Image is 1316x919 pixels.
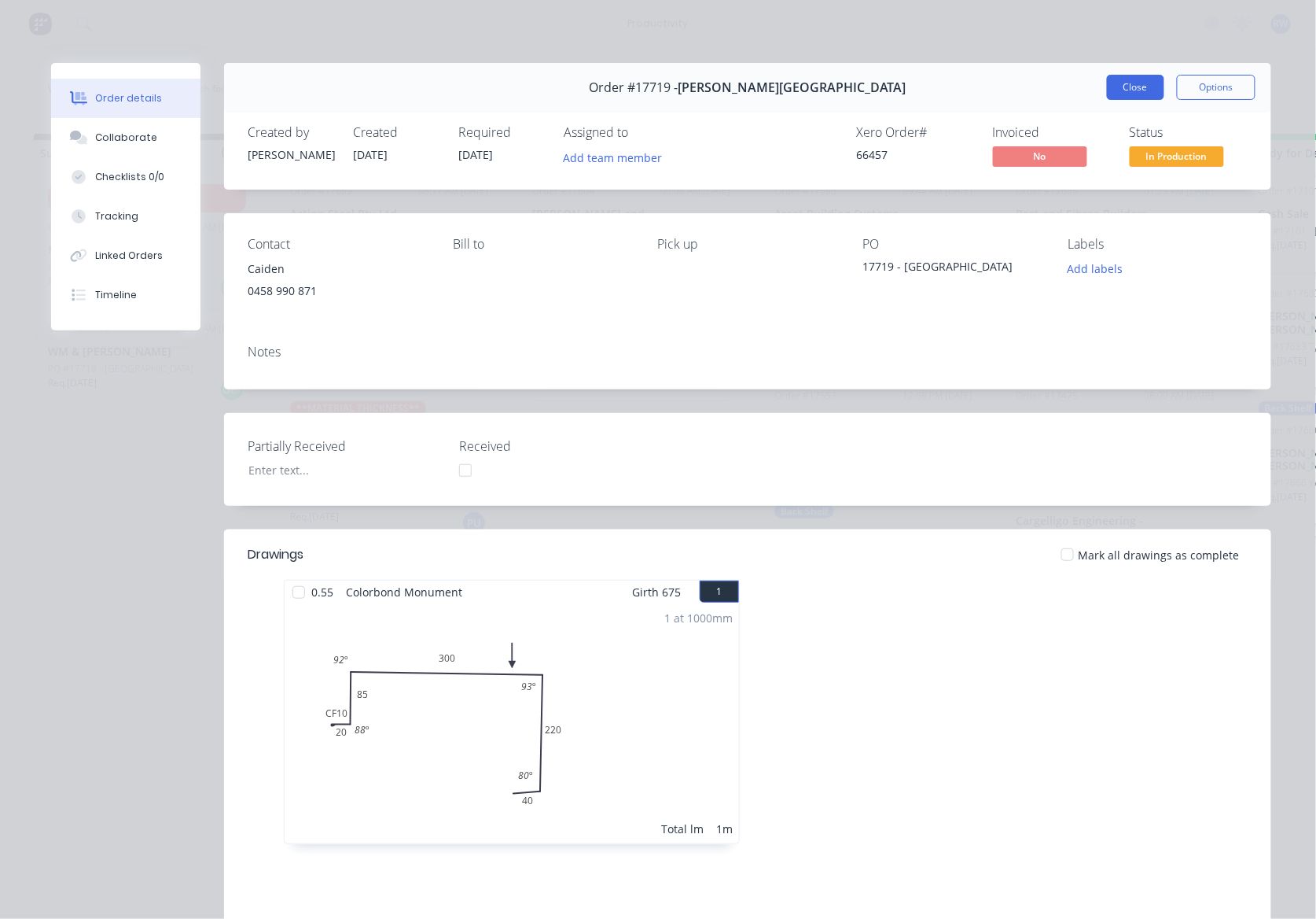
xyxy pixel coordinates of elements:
[95,170,164,184] div: Checklists 0/0
[95,91,162,105] div: Order details
[1079,547,1240,563] span: Mark all drawings as complete
[1130,125,1248,140] div: Status
[564,146,671,168] button: Add team member
[856,146,974,163] div: 66457
[862,258,1042,280] div: 17719 - [GEOGRAPHIC_DATA]
[459,437,656,456] label: Received
[248,280,428,302] div: 0458 990 871
[51,197,200,236] button: Tracking
[248,545,303,564] div: Drawings
[716,821,733,837] div: 1m
[353,147,388,162] span: [DATE]
[993,125,1111,140] div: Invoiced
[993,146,1087,166] span: No
[453,237,633,252] div: Bill to
[51,236,200,275] button: Linked Orders
[700,581,739,603] button: 1
[340,581,469,603] span: Colorbond Monument
[1177,75,1255,100] button: Options
[661,821,704,837] div: Total lm
[1059,258,1131,279] button: Add labels
[590,80,678,95] span: Order #17719 -
[248,258,428,308] div: Caiden0458 990 871
[1068,237,1248,252] div: Labels
[95,131,157,145] div: Collaborate
[1130,146,1224,170] button: In Production
[51,79,200,118] button: Order details
[305,581,340,603] span: 0.55
[95,288,137,302] div: Timeline
[51,275,200,315] button: Timeline
[248,258,428,280] div: Caiden
[95,209,138,223] div: Tracking
[248,437,444,456] label: Partially Received
[658,237,838,252] div: Pick up
[248,146,334,163] div: [PERSON_NAME]
[458,125,545,140] div: Required
[564,125,721,140] div: Assigned to
[1130,146,1224,166] span: In Production
[51,157,200,197] button: Checklists 0/0
[248,345,1248,360] div: Notes
[458,147,493,162] span: [DATE]
[248,125,334,140] div: Created by
[862,237,1042,252] div: PO
[555,146,671,168] button: Add team member
[632,581,681,603] span: Girth 675
[95,249,163,263] div: Linked Orders
[353,125,439,140] div: Created
[856,125,974,140] div: Xero Order #
[1107,75,1164,100] button: Close
[678,80,906,95] span: [PERSON_NAME][GEOGRAPHIC_DATA]
[285,603,739,843] div: 0CF1020853002204088º92º93º80º1 at 1000mmTotal lm1m
[51,118,200,157] button: Collaborate
[664,610,733,626] div: 1 at 1000mm
[248,237,428,252] div: Contact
